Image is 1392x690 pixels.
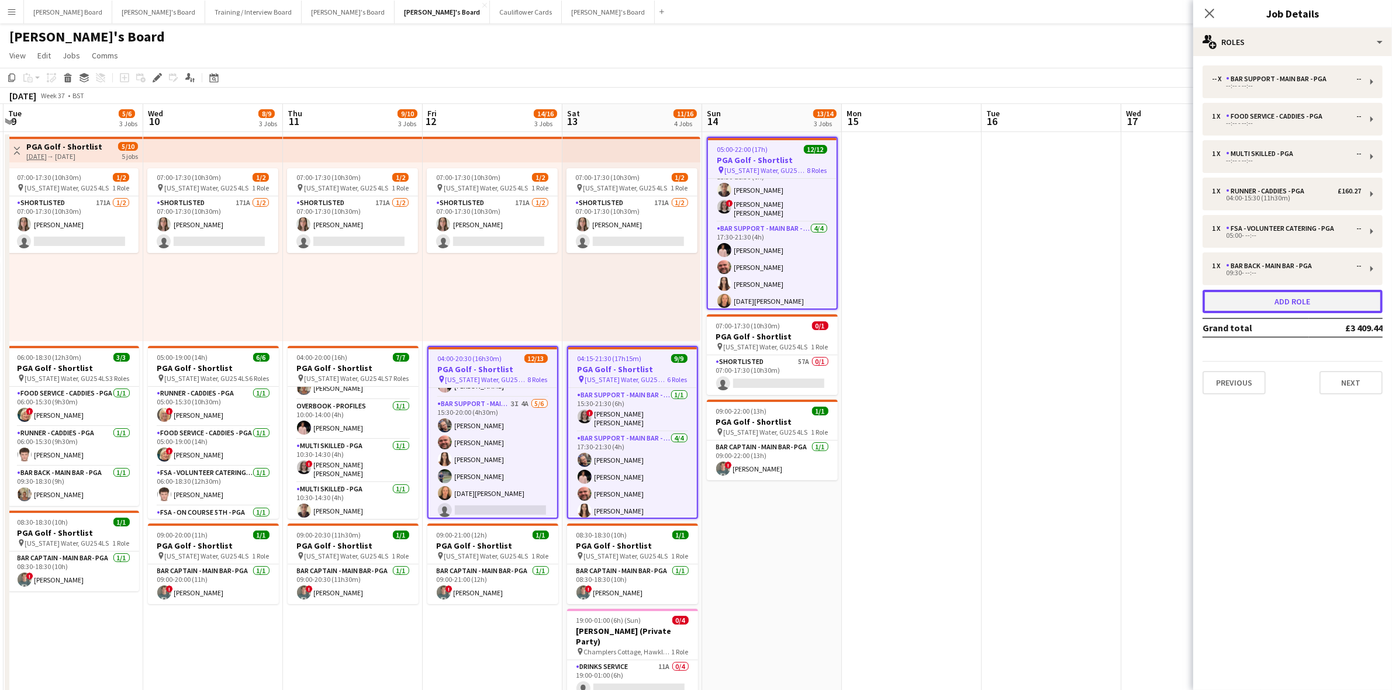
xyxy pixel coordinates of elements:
span: 9/10 [398,109,417,118]
div: 04:00-20:30 (16h30m)12/13PGA Golf - Shortlist [US_STATE] Water, GU25 4LS8 Roles[PERSON_NAME] [PER... [427,346,558,519]
span: 08:30-18:30 (10h) [576,530,627,539]
span: [US_STATE] Water, GU25 4LS [444,552,529,560]
span: 12/13 [524,354,548,363]
span: 15 [845,115,862,128]
span: 8/9 [258,109,275,118]
h3: PGA Golf - Shortlist [288,363,419,373]
span: 1/2 [672,173,688,182]
span: 1/1 [812,407,828,415]
span: Tue [986,108,1000,119]
span: [US_STATE] Water, GU25 4LS [25,183,109,192]
div: 09:00-21:00 (12h)1/1PGA Golf - Shortlist [US_STATE] Water, GU25 4LS1 RoleBar Captain - Main Bar- ... [427,523,558,604]
span: 04:15-21:30 (17h15m) [578,354,642,363]
app-card-role: Bar Support - Main Bar - PGA2/215:30-21:30 (6h)[PERSON_NAME]![PERSON_NAME] [PERSON_NAME] [708,162,837,222]
app-job-card: 09:00-22:00 (13h)1/1PGA Golf - Shortlist [US_STATE] Water, GU25 4LS1 RoleBar Captain - Main Bar- ... [707,400,838,480]
div: 04:00-15:30 (11h30m) [1212,195,1361,201]
span: 1/1 [253,530,270,539]
span: 17 [1124,115,1141,128]
span: 7 Roles [389,374,409,383]
span: 05:00-22:00 (17h) [717,145,768,154]
div: 07:00-17:30 (10h30m)1/2 [US_STATE] Water, GU25 4LS1 RoleShortlisted171A1/207:00-17:30 (10h30m)[PE... [287,168,418,253]
span: Week 37 [39,91,68,100]
span: 1/1 [393,530,409,539]
span: 13/14 [813,109,837,118]
div: -- [1356,262,1361,270]
span: 05:00-19:00 (14h) [157,353,208,362]
a: Jobs [58,48,85,63]
h3: PGA Golf - Shortlist [567,540,698,551]
span: View [9,50,26,61]
span: Thu [288,108,302,119]
span: 1 Role [532,552,549,560]
app-card-role: FSA - On Course 5th - PGA1/106:30-19:00 (12h30m) [148,506,279,546]
div: 07:00-17:30 (10h30m)0/1PGA Golf - Shortlist [US_STATE] Water, GU25 4LS1 RoleShortlisted57A0/107:0... [707,314,838,395]
h3: PGA Golf - Shortlist [707,331,838,342]
span: 1/2 [532,173,548,182]
div: -- x [1212,75,1226,83]
app-card-role: Bar Captain - Main Bar- PGA1/109:00-22:00 (13h)![PERSON_NAME] [707,441,838,480]
app-card-role: Bar Captain - Main Bar- PGA1/108:30-18:30 (10h)![PERSON_NAME] [8,552,139,591]
div: 09:30- --:-- [1212,270,1361,276]
span: 06:00-18:30 (12h30m) [18,353,82,362]
app-card-role: Shortlisted57A0/107:00-17:30 (10h30m) [707,355,838,395]
div: 3 Jobs [119,119,137,128]
span: ! [585,585,592,592]
span: 0/4 [672,616,689,625]
h3: PGA Golf - Shortlist [427,540,558,551]
span: 07:00-17:30 (10h30m) [296,173,361,182]
span: 9/9 [671,354,688,363]
app-job-card: 08:30-18:30 (10h)1/1PGA Golf - Shortlist [US_STATE] Water, GU25 4LS1 RoleBar Captain - Main Bar- ... [567,523,698,604]
app-card-role: Food Service - Caddies - PGA1/105:00-19:00 (14h)![PERSON_NAME] [148,427,279,466]
span: 6 Roles [250,374,270,383]
app-card-role: Overbook - Profiles1/110:00-14:00 (4h)[PERSON_NAME] [288,400,419,439]
span: 07:00-17:30 (10h30m) [157,173,221,182]
a: View [5,48,30,63]
span: [US_STATE] Water, GU25 4LS [584,552,668,560]
div: 07:00-17:30 (10h30m)1/2 [US_STATE] Water, GU25 4LS1 RoleShortlisted171A1/207:00-17:30 (10h30m)[PE... [567,168,697,253]
div: -- [1356,112,1361,120]
button: [PERSON_NAME]'s Board [302,1,395,23]
span: [US_STATE] Water, GU25 4LS [25,374,109,383]
span: [US_STATE] Water, GU25 4LS [305,374,389,383]
h3: PGA Golf - Shortlist [8,528,139,538]
app-card-role: Bar Captain - Main Bar- PGA1/109:00-20:00 (11h)![PERSON_NAME] [148,564,279,604]
app-card-role: FSA - Volunteer Catering - PGA1/106:00-18:30 (12h30m)[PERSON_NAME] [148,466,279,506]
h3: PGA Golf - Shortlist [288,540,419,551]
span: 14/16 [534,109,557,118]
span: ! [586,410,593,417]
tcxspan: Call 09-09-2025 via 3CX [26,152,47,161]
app-card-role: Bar Captain - Main Bar- PGA1/109:00-20:30 (11h30m)![PERSON_NAME] [288,564,419,604]
app-card-role: Runner - Caddies - PGA1/105:00-15:30 (10h30m)![PERSON_NAME] [148,387,279,427]
span: [US_STATE] Water, GU25 4LS [165,552,249,560]
span: 1/2 [113,173,129,182]
span: Wed [148,108,163,119]
span: 07:00-17:30 (10h30m) [436,173,500,182]
div: 1 x [1212,224,1226,233]
app-card-role: Bar Captain - Main Bar- PGA1/109:00-21:00 (12h)![PERSON_NAME] [427,564,558,604]
span: Sun [707,108,721,119]
div: 04:15-21:30 (17h15m)9/9PGA Golf - Shortlist [US_STATE] Water, GU25 4LS6 RolesBar Support - Main B... [567,346,698,519]
span: 11/16 [673,109,697,118]
div: 1 x [1212,262,1226,270]
span: 12 [426,115,437,128]
h3: PGA Golf - Shortlist [8,363,139,373]
span: 1 Role [811,342,828,351]
span: 13 [565,115,580,128]
app-job-card: 08:30-18:30 (10h)1/1PGA Golf - Shortlist [US_STATE] Water, GU25 4LS1 RoleBar Captain - Main Bar- ... [8,511,139,591]
div: -- [1356,150,1361,158]
span: 1/1 [113,518,130,526]
div: → [DATE] [26,152,102,161]
span: ! [166,448,173,455]
app-card-role: Bar Support - Main Bar - PGA1/115:30-21:30 (6h)![PERSON_NAME] [PERSON_NAME] [568,389,697,432]
h3: PGA Golf - Shortlist [148,363,279,373]
app-job-card: 09:00-20:30 (11h30m)1/1PGA Golf - Shortlist [US_STATE] Water, GU25 4LS1 RoleBar Captain - Main Ba... [288,523,419,604]
span: ! [166,408,173,415]
button: [PERSON_NAME] Board [24,1,112,23]
div: 4 Jobs [674,119,696,128]
span: 09:00-21:00 (12h) [437,530,488,539]
span: Jobs [63,50,80,61]
app-job-card: 07:00-17:30 (10h30m)1/2 [US_STATE] Water, GU25 4LS1 RoleShortlisted171A1/207:00-17:30 (10h30m)[PE... [147,168,278,253]
span: 1/1 [533,530,549,539]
